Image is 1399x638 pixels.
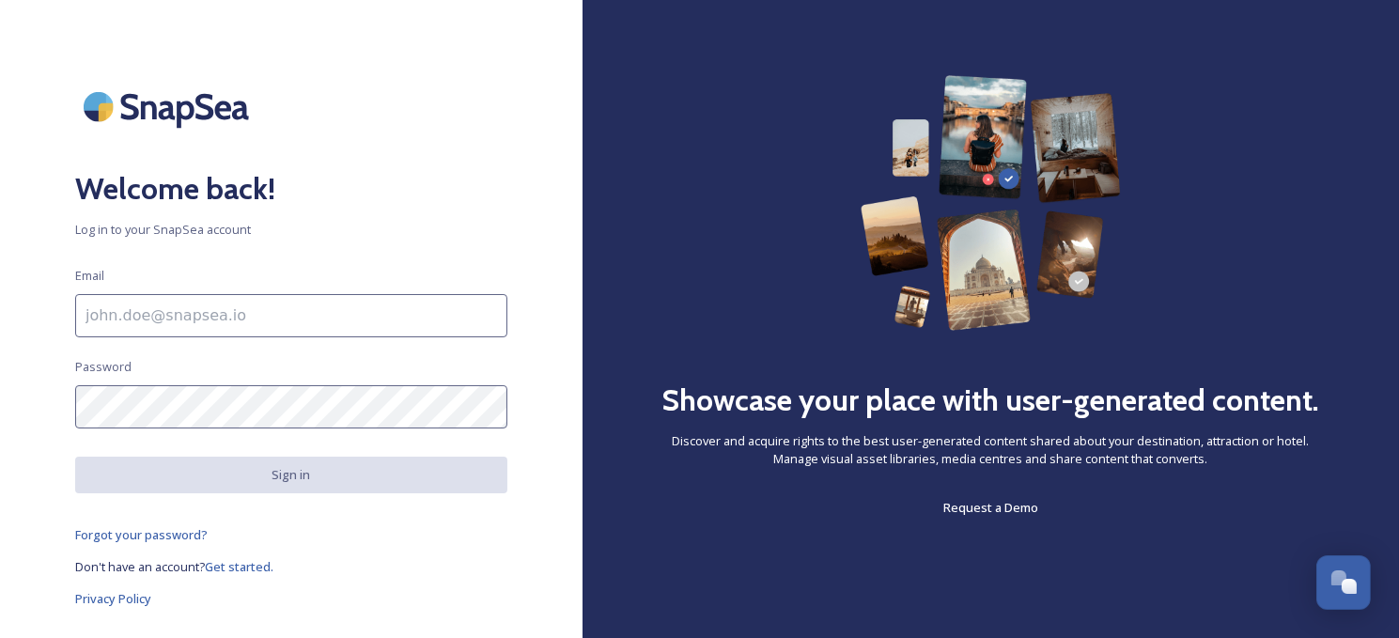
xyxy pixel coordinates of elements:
img: 63b42ca75bacad526042e722_Group%20154-p-800.png [861,75,1121,331]
span: Log in to your SnapSea account [75,221,507,239]
img: SnapSea Logo [75,75,263,138]
button: Sign in [75,457,507,493]
a: Request a Demo [943,496,1038,519]
span: Privacy Policy [75,590,151,607]
span: Don't have an account? [75,558,205,575]
span: Forgot your password? [75,526,208,543]
a: Privacy Policy [75,587,507,610]
span: Get started. [205,558,273,575]
span: Discover and acquire rights to the best user-generated content shared about your destination, att... [658,432,1324,468]
input: john.doe@snapsea.io [75,294,507,337]
a: Don't have an account?Get started. [75,555,507,578]
span: Password [75,358,132,376]
h2: Welcome back! [75,166,507,211]
button: Open Chat [1316,555,1371,610]
a: Forgot your password? [75,523,507,546]
span: Request a Demo [943,499,1038,516]
h2: Showcase your place with user-generated content. [662,378,1320,423]
span: Email [75,267,104,285]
